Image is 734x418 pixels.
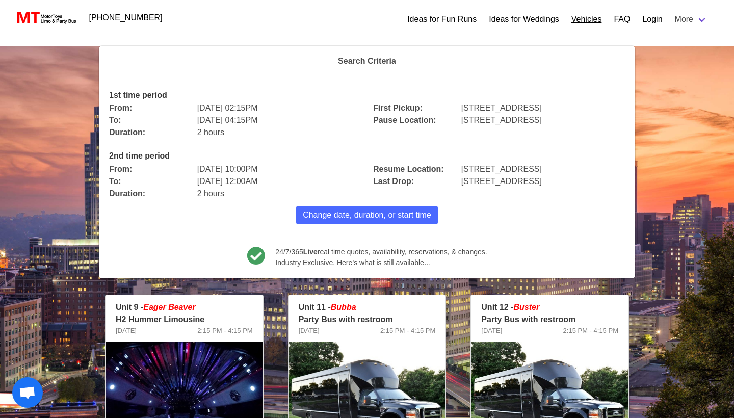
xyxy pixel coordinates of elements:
div: 2 hours [191,181,367,200]
div: [STREET_ADDRESS] [455,96,631,114]
div: [DATE] 04:15PM [191,108,367,126]
div: [DATE] 02:15PM [191,96,367,114]
span: 2:15 PM - 4:15 PM [197,326,252,336]
a: FAQ [614,13,630,25]
span: Industry Exclusive. Here’s what is still available… [275,257,487,268]
a: [PHONE_NUMBER] [83,8,169,28]
div: Open chat [12,377,43,408]
p: Unit 12 - [481,301,618,313]
h4: 1st time period [109,90,625,100]
b: Resume Location: [373,165,444,173]
b: To: [109,116,121,124]
a: More [669,9,714,30]
b: Last Drop: [373,177,414,186]
b: Duration: [109,189,145,198]
p: Party Bus with restroom [481,313,618,326]
div: [DATE] 12:00AM [191,169,367,188]
div: [DATE] 10:00PM [191,157,367,175]
p: H2 Hummer Limousine [116,313,253,326]
h4: 2nd time period [109,151,625,161]
p: Unit 9 - [116,301,253,313]
button: Change date, duration, or start time [296,206,438,224]
b: Live [303,248,318,256]
b: Pause Location: [373,116,436,124]
span: 24/7/365 real time quotes, availability, reservations, & changes. [275,247,487,257]
p: Unit 11 - [299,301,436,313]
span: 2:15 PM - 4:15 PM [563,326,618,336]
a: Login [642,13,662,25]
b: To: [109,177,121,186]
em: Eager Beaver [143,303,195,311]
img: MotorToys Logo [14,11,77,25]
h4: Search Criteria [109,56,625,66]
span: Change date, duration, or start time [303,209,431,221]
div: [STREET_ADDRESS] [455,157,631,175]
div: 2 hours [191,120,367,139]
span: 2:15 PM - 4:15 PM [380,326,435,336]
b: Duration: [109,128,145,137]
b: From: [109,165,132,173]
em: Buster [513,303,539,311]
a: Vehicles [571,13,602,25]
span: [DATE] [481,326,502,336]
span: [DATE] [299,326,320,336]
p: Party Bus with restroom [299,313,436,326]
b: From: [109,103,132,112]
em: Bubba [331,303,356,311]
span: [DATE] [116,326,137,336]
div: [STREET_ADDRESS] [455,108,631,126]
a: Ideas for Fun Runs [407,13,477,25]
a: Ideas for Weddings [489,13,559,25]
div: [STREET_ADDRESS] [455,169,631,188]
b: First Pickup: [373,103,423,112]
